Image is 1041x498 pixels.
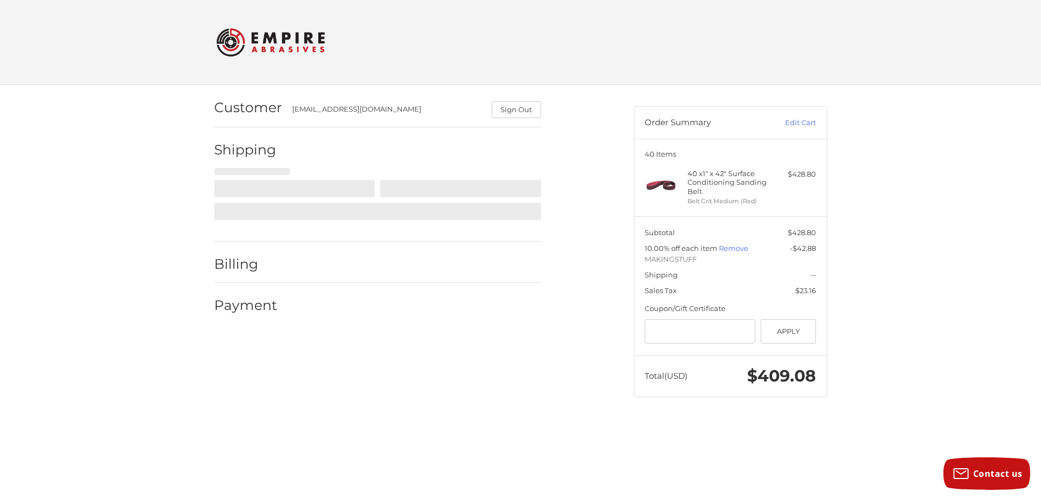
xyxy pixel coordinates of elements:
span: Sales Tax [645,286,677,295]
a: Remove [719,244,748,253]
h3: Order Summary [645,118,761,128]
h3: 40 Items [645,150,816,158]
a: Edit Cart [761,118,816,128]
span: $23.16 [795,286,816,295]
span: -- [811,270,816,279]
button: Apply [761,319,817,344]
div: [EMAIL_ADDRESS][DOMAIN_NAME] [292,104,481,118]
span: Shipping [645,270,678,279]
span: -$42.88 [790,244,816,253]
input: Gift Certificate or Coupon Code [645,319,755,344]
li: Belt Grit Medium (Red) [687,197,770,206]
span: MAKINGSTUFF [645,254,816,265]
h2: Customer [214,99,282,116]
span: Contact us [973,468,1023,480]
h4: 40 x 1" x 42" Surface Conditioning Sanding Belt [687,169,770,196]
span: 10.00% off each item [645,244,719,253]
span: Subtotal [645,228,675,237]
span: $409.08 [747,366,816,386]
h2: Shipping [214,141,278,158]
span: Total (USD) [645,371,687,381]
h2: Billing [214,256,278,273]
img: Empire Abrasives [216,21,325,63]
div: $428.80 [773,169,816,180]
h2: Payment [214,297,278,314]
button: Contact us [943,457,1030,490]
span: $428.80 [788,228,816,237]
div: Coupon/Gift Certificate [645,303,816,314]
button: Sign Out [492,101,541,118]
